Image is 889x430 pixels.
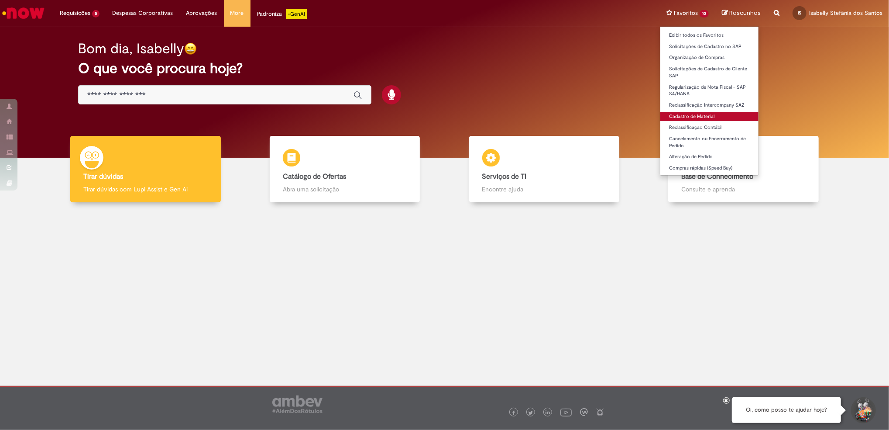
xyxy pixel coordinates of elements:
[482,185,606,194] p: Encontre ajuda
[184,42,197,55] img: happy-face.png
[660,53,759,62] a: Organização de Compras
[46,136,245,203] a: Tirar dúvidas Tirar dúvidas com Lupi Assist e Gen Ai
[729,9,761,17] span: Rascunhos
[230,9,244,17] span: More
[272,395,323,413] img: logo_footer_ambev_rotulo_gray.png
[660,64,759,80] a: Solicitações de Cadastro de Cliente SAP
[660,83,759,99] a: Regularização de Nota Fiscal - SAP S4/HANA
[660,152,759,162] a: Alteração de Pedido
[674,9,698,17] span: Favoritos
[245,136,445,203] a: Catálogo de Ofertas Abra uma solicitação
[644,136,843,203] a: Base de Conhecimento Consulte e aprenda
[580,408,588,416] img: logo_footer_workplace.png
[560,406,572,418] img: logo_footer_youtube.png
[1,4,46,22] img: ServiceNow
[546,410,550,416] img: logo_footer_linkedin.png
[445,136,644,203] a: Serviços de TI Encontre ajuda
[283,185,407,194] p: Abra uma solicitação
[660,134,759,150] a: Cancelamento ou Encerramento de Pedido
[596,408,604,416] img: logo_footer_naosei.png
[511,411,516,415] img: logo_footer_facebook.png
[60,9,90,17] span: Requisições
[660,31,759,40] a: Exibir todos os Favoritos
[660,101,759,110] a: Reclassificação Intercompany SAZ
[186,9,217,17] span: Aprovações
[681,172,753,181] b: Base de Conhecimento
[660,123,759,132] a: Reclassificação Contábil
[700,10,709,17] span: 10
[660,42,759,52] a: Solicitações de Cadastro no SAP
[78,61,811,76] h2: O que você procura hoje?
[660,163,759,173] a: Compras rápidas (Speed Buy)
[732,397,841,423] div: Oi, como posso te ajudar hoje?
[809,9,882,17] span: Isabelly Stefânia dos Santos
[257,9,307,19] div: Padroniza
[722,9,761,17] a: Rascunhos
[681,185,805,194] p: Consulte e aprenda
[286,9,307,19] p: +GenAi
[83,185,207,194] p: Tirar dúvidas com Lupi Assist e Gen Ai
[660,112,759,121] a: Cadastro de Material
[850,397,876,423] button: Iniciar Conversa de Suporte
[482,172,527,181] b: Serviços de TI
[83,172,123,181] b: Tirar dúvidas
[660,26,759,176] ul: Favoritos
[92,10,100,17] span: 5
[283,172,346,181] b: Catálogo de Ofertas
[798,10,801,16] span: IS
[78,41,184,56] h2: Bom dia, Isabelly
[113,9,173,17] span: Despesas Corporativas
[529,411,533,415] img: logo_footer_twitter.png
